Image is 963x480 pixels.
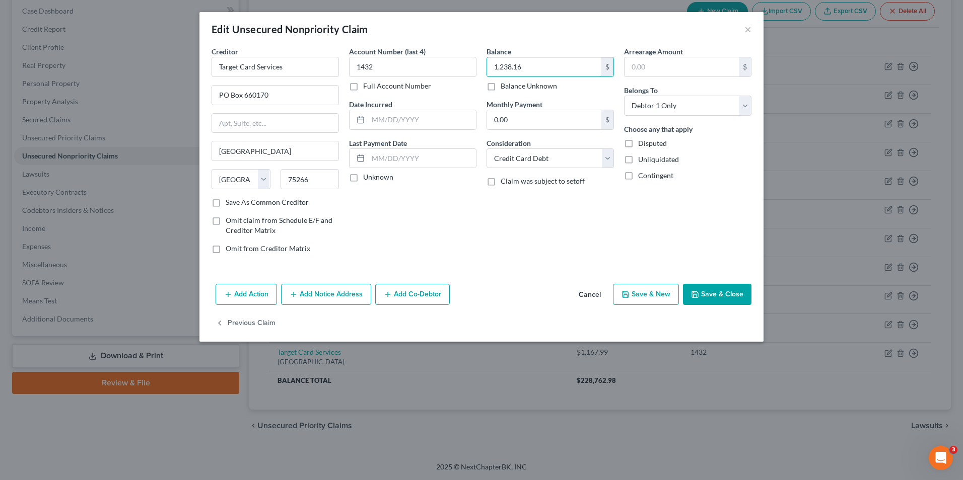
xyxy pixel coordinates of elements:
[638,171,673,180] span: Contingent
[212,141,338,161] input: Enter city...
[624,86,658,95] span: Belongs To
[349,46,426,57] label: Account Number (last 4)
[212,22,368,36] div: Edit Unsecured Nonpriority Claim
[613,284,679,305] button: Save & New
[501,177,585,185] span: Claim was subject to setoff
[226,197,309,207] label: Save As Common Creditor
[212,86,338,105] input: Enter address...
[601,110,613,129] div: $
[487,57,601,76] input: 0.00
[212,114,338,133] input: Apt, Suite, etc...
[638,155,679,164] span: Unliquidated
[601,57,613,76] div: $
[349,138,407,148] label: Last Payment Date
[683,284,751,305] button: Save & Close
[625,57,739,76] input: 0.00
[949,446,957,454] span: 3
[349,99,392,110] label: Date Incurred
[624,124,693,134] label: Choose any that apply
[744,23,751,35] button: ×
[368,149,476,168] input: MM/DD/YYYY
[226,216,332,234] span: Omit claim from Schedule E/F and Creditor Matrix
[226,244,310,253] span: Omit from Creditor Matrix
[212,47,238,56] span: Creditor
[216,313,276,334] button: Previous Claim
[281,284,371,305] button: Add Notice Address
[368,110,476,129] input: MM/DD/YYYY
[487,46,511,57] label: Balance
[624,46,683,57] label: Arrearage Amount
[487,99,542,110] label: Monthly Payment
[929,446,953,470] iframe: Intercom live chat
[487,138,531,148] label: Consideration
[216,284,277,305] button: Add Action
[487,110,601,129] input: 0.00
[739,57,751,76] div: $
[212,57,339,77] input: Search creditor by name...
[571,285,609,305] button: Cancel
[638,139,667,147] span: Disputed
[349,57,476,77] input: XXXX
[501,81,557,91] label: Balance Unknown
[363,81,431,91] label: Full Account Number
[363,172,393,182] label: Unknown
[281,169,339,189] input: Enter zip...
[375,284,450,305] button: Add Co-Debtor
